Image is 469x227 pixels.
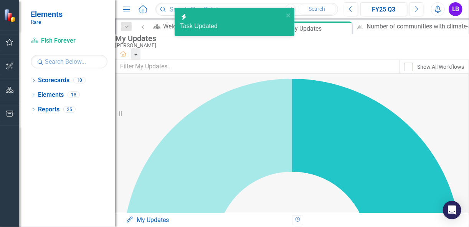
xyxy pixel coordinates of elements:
a: Reports [38,105,59,114]
button: Search [298,4,336,15]
a: Fish Forever [31,36,107,45]
a: Welcome Page [151,22,206,31]
div: 18 [68,92,80,98]
input: Search Below... [31,55,107,68]
a: Scorecards [38,76,69,85]
a: Elements [38,91,64,99]
small: Rare [31,19,63,25]
button: FY25 Q3 [360,2,407,16]
div: Welcome Page [163,22,206,31]
div: [PERSON_NAME] [115,43,465,48]
img: ClearPoint Strategy [4,8,17,22]
div: FY25 Q3 [363,5,405,14]
div: 25 [63,106,76,113]
div: My Updates [126,216,286,225]
span: Elements [31,10,63,19]
button: LB [449,2,462,16]
div: Task Updated [180,22,284,31]
input: Filter My Updates... [115,60,400,74]
span: Search [309,6,325,12]
button: close [286,11,291,20]
div: Open Intercom Messenger [443,201,461,219]
div: 10 [73,77,86,84]
div: My Updates [290,24,350,33]
input: Search ClearPoint... [155,3,338,16]
div: Show All Workflows [417,63,464,71]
